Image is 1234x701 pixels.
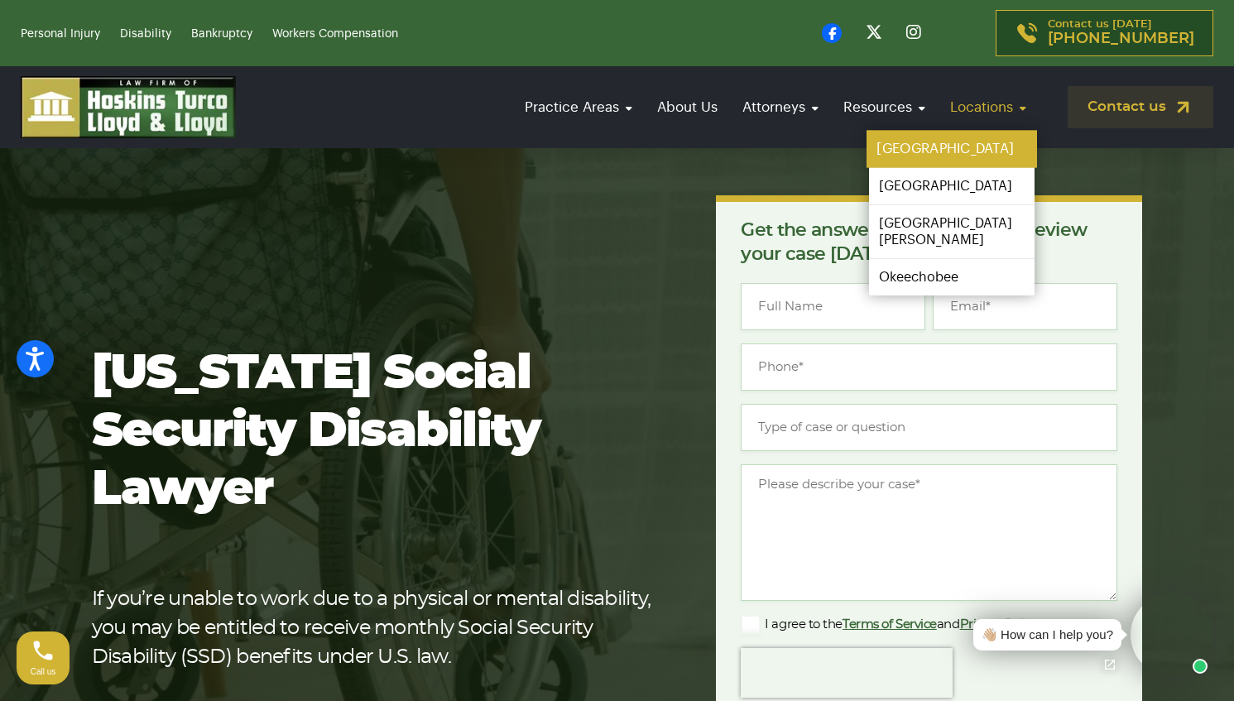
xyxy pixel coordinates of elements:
div: 👋🏼 How can I help you? [982,626,1113,645]
input: Type of case or question [741,404,1117,451]
a: Terms of Service [843,618,937,631]
a: About Us [649,84,726,131]
p: Get the answers you need. We’ll review your case [DATE], for free. [741,218,1117,266]
span: Call us [31,667,56,676]
a: Locations [942,84,1035,131]
a: [GEOGRAPHIC_DATA] [867,131,1037,168]
p: Contact us [DATE] [1048,19,1194,47]
a: Contact us [1068,86,1213,128]
a: Personal Injury [21,28,100,40]
a: Open chat [1092,647,1127,682]
img: logo [21,76,236,138]
label: I agree to the and [741,615,1039,635]
span: [PHONE_NUMBER] [1048,31,1194,47]
p: If you’re unable to work due to a physical or mental disability, you may be entitled to receive m... [92,585,664,672]
h1: [US_STATE] Social Security Disability Lawyer [92,345,664,519]
input: Full Name [741,283,925,330]
a: Contact us [DATE][PHONE_NUMBER] [996,10,1213,56]
a: Bankruptcy [191,28,252,40]
a: [GEOGRAPHIC_DATA] [869,168,1035,204]
a: Practice Areas [516,84,641,131]
a: Disability [120,28,171,40]
iframe: reCAPTCHA [741,648,953,698]
input: Email* [933,283,1117,330]
a: Resources [835,84,934,131]
a: [GEOGRAPHIC_DATA][PERSON_NAME] [869,205,1035,258]
a: Okeechobee [869,259,1035,295]
input: Phone* [741,343,1117,391]
a: Workers Compensation [272,28,398,40]
a: Attorneys [734,84,827,131]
